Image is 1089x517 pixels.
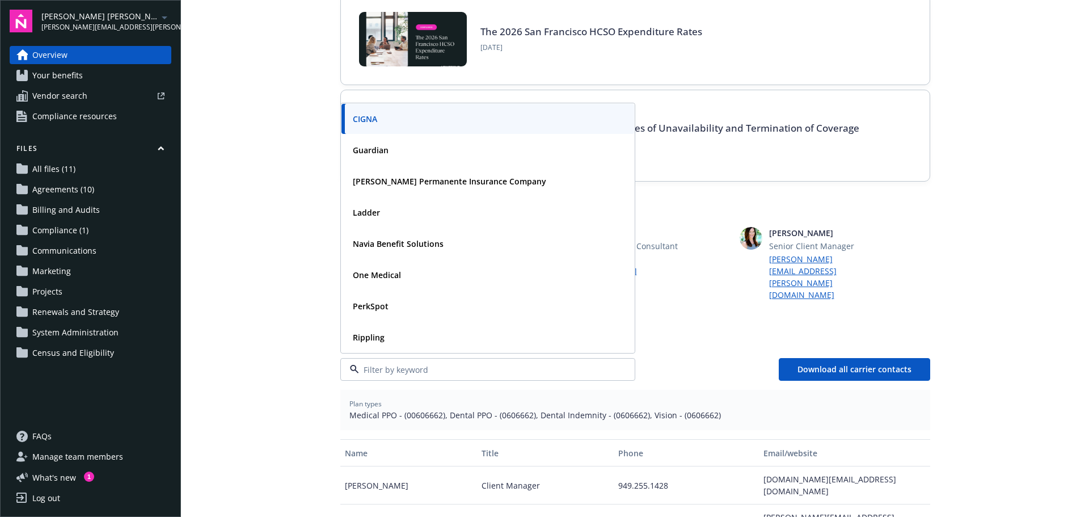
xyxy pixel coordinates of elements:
[614,466,759,505] div: 949.255.1428
[618,447,754,459] div: Phone
[477,439,614,466] button: Title
[10,323,171,342] a: System Administration
[158,10,171,24] a: arrowDropDown
[359,364,612,376] input: Filter by keyword
[84,472,94,482] div: 1
[10,66,171,85] a: Your benefits
[759,439,930,466] button: Email/website
[10,262,171,280] a: Marketing
[353,270,401,280] strong: One Medical
[340,340,930,354] span: Carrier contacts
[10,160,171,178] a: All files (11)
[10,303,171,321] a: Renewals and Strategy
[353,114,377,124] strong: CIGNA
[32,472,76,484] span: What ' s new
[32,242,96,260] span: Communications
[32,107,117,125] span: Compliance resources
[32,323,119,342] span: System Administration
[32,160,75,178] span: All files (11)
[32,448,123,466] span: Manage team members
[10,10,32,32] img: navigator-logo.svg
[349,409,921,421] span: Medical PPO - (00606662), Dental PPO - (0606662), Dental Indemnity - (0606662), Vision - (0606662)
[10,201,171,219] a: Billing and Audits
[32,221,88,239] span: Compliance (1)
[477,466,614,505] div: Client Manager
[10,283,171,301] a: Projects
[359,12,467,66] img: BLOG+Card Image - Compliance - 2026 SF HCSO Expenditure Rates - 08-26-25.jpg
[32,283,62,301] span: Projects
[32,262,71,280] span: Marketing
[41,10,158,22] span: [PERSON_NAME] [PERSON_NAME] [PERSON_NAME] & [PERSON_NAME], LLC
[32,344,114,362] span: Census and Eligibility
[769,240,880,252] span: Senior Client Manager
[353,145,389,155] strong: Guardian
[10,46,171,64] a: Overview
[32,46,67,64] span: Overview
[32,303,119,321] span: Renewals and Strategy
[10,472,94,484] button: What's new1
[480,121,859,134] a: COBRA High Five Part II: The Notices of Unavailability and Termination of Coverage
[10,427,171,445] a: FAQs
[10,180,171,199] a: Agreements (10)
[10,107,171,125] a: Compliance resources
[32,87,87,105] span: Vendor search
[10,221,171,239] a: Compliance (1)
[349,399,921,409] span: Plan types
[340,466,477,505] div: [PERSON_NAME]
[353,301,389,312] strong: PerkSpot
[759,466,930,505] div: [DOMAIN_NAME][EMAIL_ADDRESS][DOMAIN_NAME]
[480,25,702,38] a: The 2026 San Francisco HCSO Expenditure Rates
[345,447,472,459] div: Name
[482,447,609,459] div: Title
[779,358,930,381] button: Download all carrier contacts
[32,489,60,507] div: Log out
[353,238,444,249] strong: Navia Benefit Solutions
[480,43,702,53] span: [DATE]
[10,344,171,362] a: Census and Eligibility
[10,448,171,466] a: Manage team members
[763,447,925,459] div: Email/website
[41,10,171,32] button: [PERSON_NAME] [PERSON_NAME] [PERSON_NAME] & [PERSON_NAME], LLC[PERSON_NAME][EMAIL_ADDRESS][PERSON...
[769,253,880,301] a: [PERSON_NAME][EMAIL_ADDRESS][PERSON_NAME][DOMAIN_NAME]
[353,332,385,343] strong: Rippling
[32,66,83,85] span: Your benefits
[10,242,171,260] a: Communications
[10,87,171,105] a: Vendor search
[340,439,477,466] button: Name
[41,22,158,32] span: [PERSON_NAME][EMAIL_ADDRESS][PERSON_NAME][DOMAIN_NAME]
[614,439,759,466] button: Phone
[32,180,94,199] span: Agreements (10)
[769,227,880,239] span: [PERSON_NAME]
[797,364,911,375] span: Download all carrier contacts
[353,176,546,187] strong: [PERSON_NAME] Permanente Insurance Company
[480,139,859,149] span: [DATE]
[740,227,762,250] img: photo
[32,201,100,219] span: Billing and Audits
[32,427,52,445] span: FAQs
[340,204,930,218] span: Your team
[10,144,171,158] button: Files
[353,207,380,218] strong: Ladder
